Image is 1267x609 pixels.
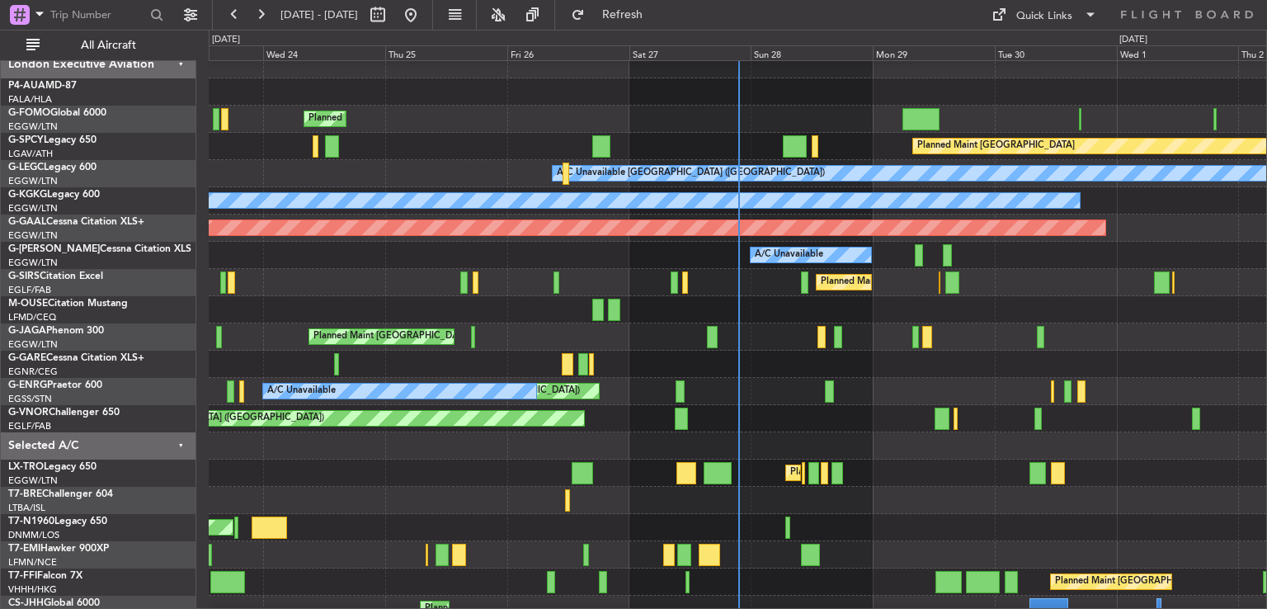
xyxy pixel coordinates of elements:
a: LFMD/CEQ [8,311,56,323]
a: EGLF/FAB [8,284,51,296]
button: Refresh [563,2,662,28]
a: EGGW/LTN [8,474,58,487]
span: [DATE] - [DATE] [280,7,358,22]
div: Quick Links [1016,8,1072,25]
a: G-VNORChallenger 650 [8,408,120,418]
a: G-[PERSON_NAME]Cessna Citation XLS [8,244,191,254]
div: Planned Maint [GEOGRAPHIC_DATA] [917,134,1075,158]
a: LGAV/ATH [8,148,53,160]
a: FALA/HLA [8,93,52,106]
div: Wed 24 [263,45,385,60]
a: M-OUSECitation Mustang [8,299,128,309]
span: G-FOMO [8,108,50,118]
a: G-SPCYLegacy 650 [8,135,97,145]
a: T7-BREChallenger 604 [8,489,113,499]
div: Planned Maint [GEOGRAPHIC_DATA] ([GEOGRAPHIC_DATA]) [790,460,1050,485]
span: G-KGKG [8,190,47,200]
a: G-ENRGPraetor 600 [8,380,102,390]
div: Planned Maint [GEOGRAPHIC_DATA] ([GEOGRAPHIC_DATA]) [821,270,1081,295]
a: EGGW/LTN [8,202,58,215]
a: EGGW/LTN [8,175,58,187]
div: Fri 26 [507,45,629,60]
div: Wed 1 [1117,45,1239,60]
div: Sun 28 [751,45,873,60]
span: M-OUSE [8,299,48,309]
a: LX-TROLegacy 650 [8,462,97,472]
a: P4-AUAMD-87 [8,81,77,91]
a: G-KGKGLegacy 600 [8,190,100,200]
span: G-VNOR [8,408,49,418]
span: G-SPCY [8,135,44,145]
button: Quick Links [983,2,1105,28]
a: G-LEGCLegacy 600 [8,163,97,172]
div: [DATE] [212,33,240,47]
a: VHHH/HKG [8,583,57,596]
a: G-GARECessna Citation XLS+ [8,353,144,363]
a: G-GAALCessna Citation XLS+ [8,217,144,227]
span: G-GARE [8,353,46,363]
a: T7-N1960Legacy 650 [8,517,107,526]
a: LFMN/NCE [8,556,57,569]
a: EGNR/CEG [8,366,58,378]
span: G-[PERSON_NAME] [8,244,100,254]
a: DNMM/LOS [8,529,59,541]
a: T7-FFIFalcon 7X [8,571,82,581]
div: Mon 29 [873,45,995,60]
div: [DATE] [1119,33,1147,47]
div: A/C Unavailable [755,243,823,267]
div: A/C Unavailable [GEOGRAPHIC_DATA] ([GEOGRAPHIC_DATA]) [557,161,825,186]
span: G-GAAL [8,217,46,227]
a: EGSS/STN [8,393,52,405]
a: G-FOMOGlobal 6000 [8,108,106,118]
span: All Aircraft [43,40,174,51]
button: All Aircraft [18,32,179,59]
span: T7-N1960 [8,517,54,526]
span: T7-EMI [8,544,40,554]
div: Planned Maint [GEOGRAPHIC_DATA] ([GEOGRAPHIC_DATA]) [309,106,568,131]
a: CS-JHHGlobal 6000 [8,598,100,608]
div: Tue 30 [995,45,1117,60]
span: Refresh [588,9,657,21]
a: LTBA/ISL [8,502,45,514]
span: CS-JHH [8,598,44,608]
a: EGGW/LTN [8,257,58,269]
span: G-JAGA [8,326,46,336]
span: G-LEGC [8,163,44,172]
div: Planned Maint [GEOGRAPHIC_DATA] ([GEOGRAPHIC_DATA]) [313,324,573,349]
div: A/C Unavailable [267,379,336,404]
a: EGGW/LTN [8,229,58,242]
span: G-SIRS [8,271,40,281]
span: G-ENRG [8,380,47,390]
a: EGGW/LTN [8,338,58,351]
a: G-JAGAPhenom 300 [8,326,104,336]
span: LX-TRO [8,462,44,472]
a: EGLF/FAB [8,420,51,432]
span: T7-FFI [8,571,37,581]
input: Trip Number [50,2,145,27]
a: T7-EMIHawker 900XP [8,544,109,554]
div: Sat 27 [629,45,751,60]
a: EGGW/LTN [8,120,58,133]
div: Thu 25 [385,45,507,60]
a: G-SIRSCitation Excel [8,271,103,281]
span: P4-AUA [8,81,45,91]
span: T7-BRE [8,489,42,499]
